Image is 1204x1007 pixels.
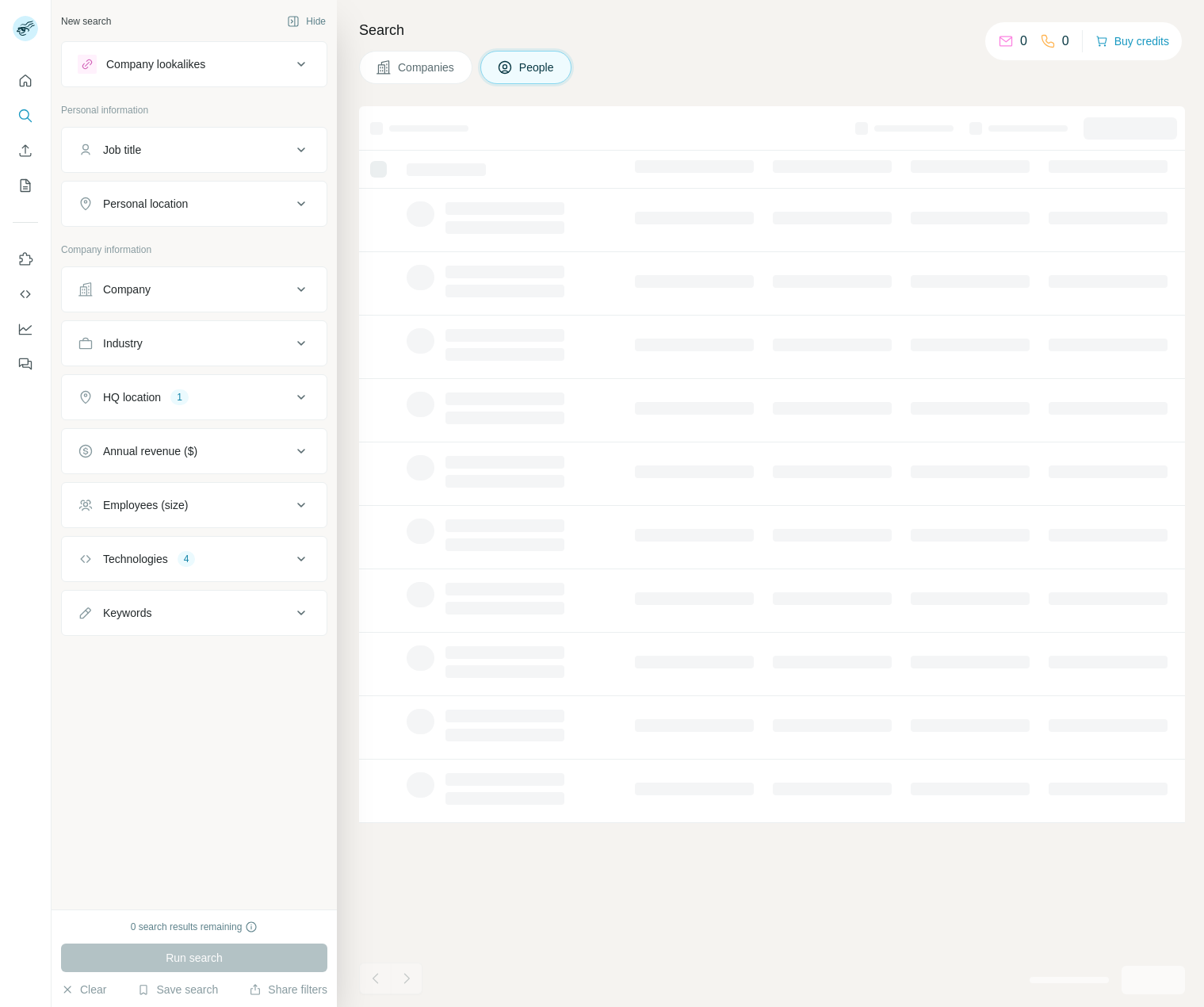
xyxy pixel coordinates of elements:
[103,497,188,513] div: Employees (size)
[137,982,218,997] button: Save search
[103,142,141,158] div: Job title
[13,171,38,200] button: My lists
[13,315,38,343] button: Dashboard
[13,280,38,308] button: Use Surfe API
[61,103,327,117] p: Personal information
[1062,32,1069,51] p: 0
[61,243,327,257] p: Company information
[62,324,327,362] button: Industry
[62,131,327,169] button: Job title
[103,389,161,405] div: HQ location
[103,281,151,297] div: Company
[103,605,151,621] div: Keywords
[1095,30,1169,52] button: Buy credits
[170,390,189,404] div: 1
[103,551,168,567] div: Technologies
[62,270,327,308] button: Company
[1020,32,1027,51] p: 0
[62,432,327,470] button: Annual revenue ($)
[398,59,456,75] span: Companies
[62,486,327,524] button: Employees (size)
[61,14,111,29] div: New search
[276,10,337,33] button: Hide
[131,920,258,934] div: 0 search results remaining
[62,540,327,578] button: Technologies4
[13,350,38,378] button: Feedback
[359,19,1185,41] h4: Search
[519,59,556,75] span: People
[178,552,196,566] div: 4
[62,185,327,223] button: Personal location
[249,982,327,997] button: Share filters
[13,136,38,165] button: Enrich CSV
[103,196,188,212] div: Personal location
[13,67,38,95] button: Quick start
[103,335,143,351] div: Industry
[62,378,327,416] button: HQ location1
[106,56,205,72] div: Company lookalikes
[62,45,327,83] button: Company lookalikes
[103,443,197,459] div: Annual revenue ($)
[13,245,38,274] button: Use Surfe on LinkedIn
[13,101,38,130] button: Search
[62,594,327,632] button: Keywords
[61,982,106,997] button: Clear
